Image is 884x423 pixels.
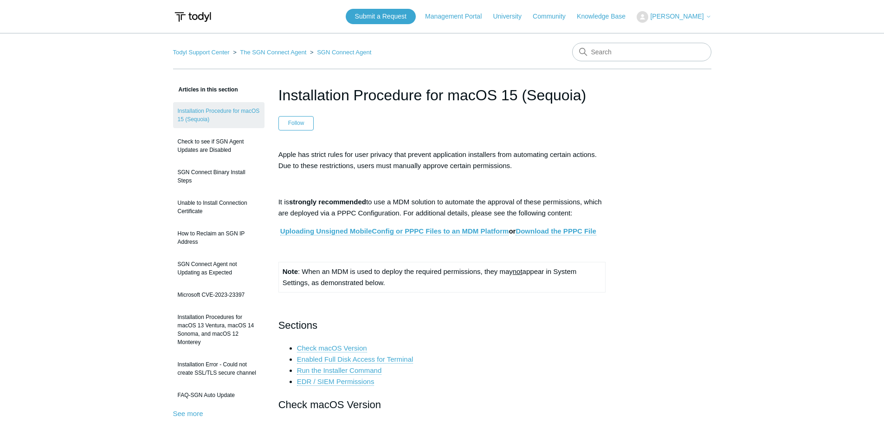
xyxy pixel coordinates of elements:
[173,49,232,56] li: Todyl Support Center
[425,12,491,21] a: Management Portal
[493,12,530,21] a: University
[173,49,230,56] a: Todyl Support Center
[240,49,306,56] a: The SGN Connect Agent
[173,255,265,281] a: SGN Connect Agent not Updating as Expected
[278,84,606,106] h1: Installation Procedure for macOS 15 (Sequoia)
[317,49,371,56] a: SGN Connect Agent
[278,116,314,130] button: Follow Article
[297,377,374,386] a: EDR / SIEM Permissions
[280,227,509,235] a: Uploading Unsigned MobileConfig or PPPC Files to an MDM Platform
[572,43,711,61] input: Search
[173,410,203,417] a: See more
[173,133,265,159] a: Check to see if SGN Agent Updates are Disabled
[289,198,366,206] strong: strongly recommended
[280,227,596,235] strong: or
[577,12,635,21] a: Knowledge Base
[173,8,213,26] img: Todyl Support Center Help Center home page
[231,49,308,56] li: The SGN Connect Agent
[173,386,265,404] a: FAQ-SGN Auto Update
[278,397,606,413] h2: Check macOS Version
[297,366,382,375] a: Run the Installer Command
[173,163,265,189] a: SGN Connect Binary Install Steps
[278,196,606,219] p: It is to use a MDM solution to automate the approval of these permissions, which are deployed via...
[173,194,265,220] a: Unable to Install Connection Certificate
[637,11,711,23] button: [PERSON_NAME]
[173,286,265,304] a: Microsoft CVE-2023-23397
[278,149,606,171] p: Apple has strict rules for user privacy that prevent application installers from automating certa...
[278,262,606,292] td: : When an MDM is used to deploy the required permissions, they may appear in System Settings, as ...
[533,12,575,21] a: Community
[308,49,371,56] li: SGN Connect Agent
[173,86,238,93] span: Articles in this section
[297,344,367,352] a: Check macOS Version
[297,355,413,364] a: Enabled Full Disk Access for Terminal
[283,267,298,275] strong: Note
[278,317,606,333] h2: Sections
[650,13,703,20] span: [PERSON_NAME]
[173,356,265,382] a: Installation Error - Could not create SSL/TLS secure channel
[516,227,596,235] a: Download the PPPC File
[513,267,523,275] span: not
[173,225,265,251] a: How to Reclaim an SGN IP Address
[173,308,265,351] a: Installation Procedures for macOS 13 Ventura, macOS 14 Sonoma, and macOS 12 Monterey
[346,9,416,24] a: Submit a Request
[173,102,265,128] a: Installation Procedure for macOS 15 (Sequoia)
